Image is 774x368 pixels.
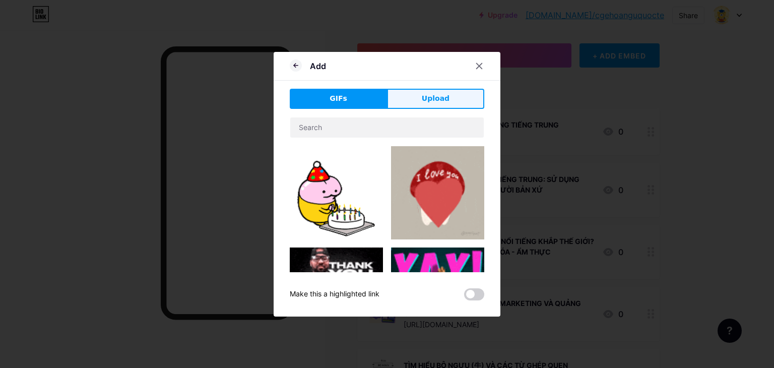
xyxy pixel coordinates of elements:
[290,117,484,138] input: Search
[310,60,326,72] div: Add
[391,248,484,341] img: Gihpy
[391,146,484,239] img: Gihpy
[422,93,449,104] span: Upload
[290,288,379,300] div: Make this a highlighted link
[290,89,387,109] button: GIFs
[330,93,347,104] span: GIFs
[290,146,383,239] img: Gihpy
[387,89,484,109] button: Upload
[290,248,383,319] img: Gihpy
